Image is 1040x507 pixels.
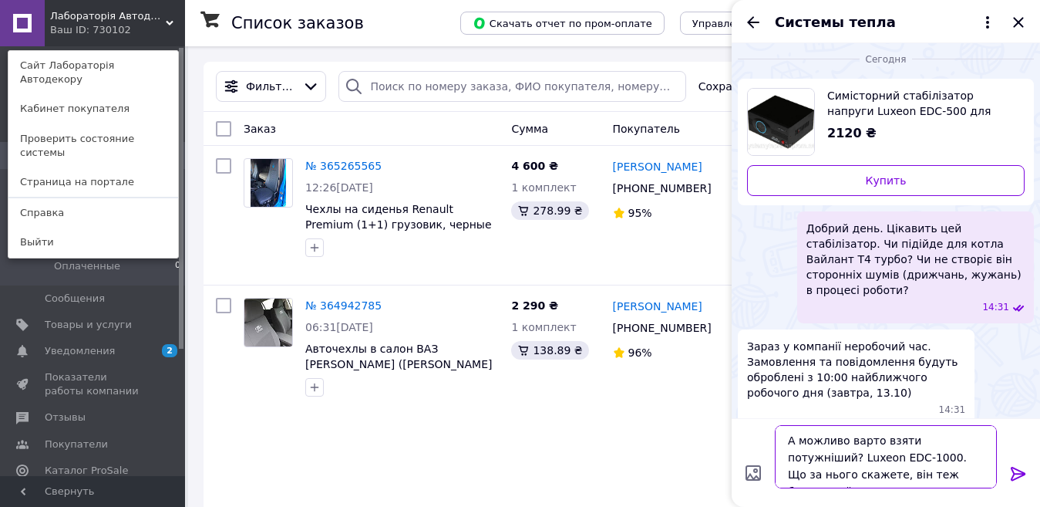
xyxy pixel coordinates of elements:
[45,344,115,358] span: Уведомления
[246,79,296,94] span: Фильтры
[698,79,833,94] span: Сохраненные фильтры:
[775,12,896,32] span: Системы тепла
[511,181,576,194] span: 1 комплект
[244,158,293,208] a: Фото товару
[8,167,178,197] a: Страница на портале
[692,18,813,29] span: Управление статусами
[610,177,715,199] div: [PHONE_NUMBER]
[8,198,178,228] a: Справка
[8,51,178,94] a: Сайт Лабораторія Автодекору
[244,123,276,135] span: Заказ
[8,94,178,123] a: Кабинет покупателя
[305,203,492,246] a: Чехлы на сиденья Renault Premium (1+1) грузовик, черные на Рено Премиум (Экокожа)
[305,343,493,386] a: Авточехлы в салон ВАЗ [PERSON_NAME] ([PERSON_NAME] 1118)
[45,464,128,478] span: Каталог ProSale
[305,321,373,333] span: 06:31[DATE]
[511,321,576,333] span: 1 комплект
[50,23,115,37] div: Ваш ID: 730102
[680,12,826,35] button: Управление статусами
[827,88,1012,119] span: Симісторний стабілізатор напруги Luxeon EDС-500 для газового котла, телевізора
[511,160,558,172] span: 4 600 ₴
[511,201,588,220] div: 278.99 ₴
[175,259,180,273] span: 0
[54,259,120,273] span: Оплаченные
[860,53,913,66] span: Сегодня
[775,12,997,32] button: Системы тепла
[613,299,702,314] a: [PERSON_NAME]
[747,339,965,401] span: Зараз у компанії неробочий час. Замовлення та повідомлення будуть оброблені з 10:00 найближчого р...
[244,298,293,347] a: Фото товару
[806,221,1025,298] span: Добрий день. Цікавить цей стабілізатор. Чи підійде для котла Вайлант Т4 турбо? Чи не створіє він ...
[775,425,997,488] textarea: А можливо варто взяти потужніший? Luxeon EDC-1000. Що за нього скажете, він теж безшумний?
[8,124,178,167] a: Проверить состояние системы
[460,12,665,35] button: Скачать отчет по пром-оплате
[45,370,143,398] span: Показатели работы компании
[45,292,105,306] span: Сообщения
[305,299,382,312] a: № 364942785
[338,71,685,102] input: Поиск по номеру заказа, ФИО покупателя, номеру телефона, Email, номеру накладной
[162,344,177,357] span: 2
[50,9,166,23] span: Лабораторія Автодекору
[511,341,588,360] div: 138.89 ₴
[511,299,558,312] span: 2 290 ₴
[827,126,877,140] span: 2120 ₴
[8,228,178,257] a: Выйти
[982,301,1009,314] span: 14:31 12.10.2025
[305,181,373,194] span: 12:26[DATE]
[305,160,382,172] a: № 365265565
[628,346,652,359] span: 96%
[613,123,681,135] span: Покупатель
[45,318,132,332] span: Товары и услуги
[744,13,762,32] button: Назад
[939,404,966,417] span: 14:31 12.10.2025
[251,159,287,207] img: Фото товару
[244,299,292,346] img: Фото товару
[747,88,1025,156] a: Посмотреть товар
[45,438,108,451] span: Покупатели
[610,317,715,339] div: [PHONE_NUMBER]
[738,51,1034,66] div: 12.10.2025
[231,14,364,32] h1: Список заказов
[747,165,1025,196] a: Купить
[1009,13,1028,32] button: Закрыть
[613,159,702,174] a: [PERSON_NAME]
[748,89,814,155] img: 1484564631_w700_h500_simistornyj-stabilizator-napryazheniya.jpg
[511,123,548,135] span: Сумма
[628,207,652,219] span: 95%
[45,411,86,424] span: Отзывы
[473,16,652,30] span: Скачать отчет по пром-оплате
